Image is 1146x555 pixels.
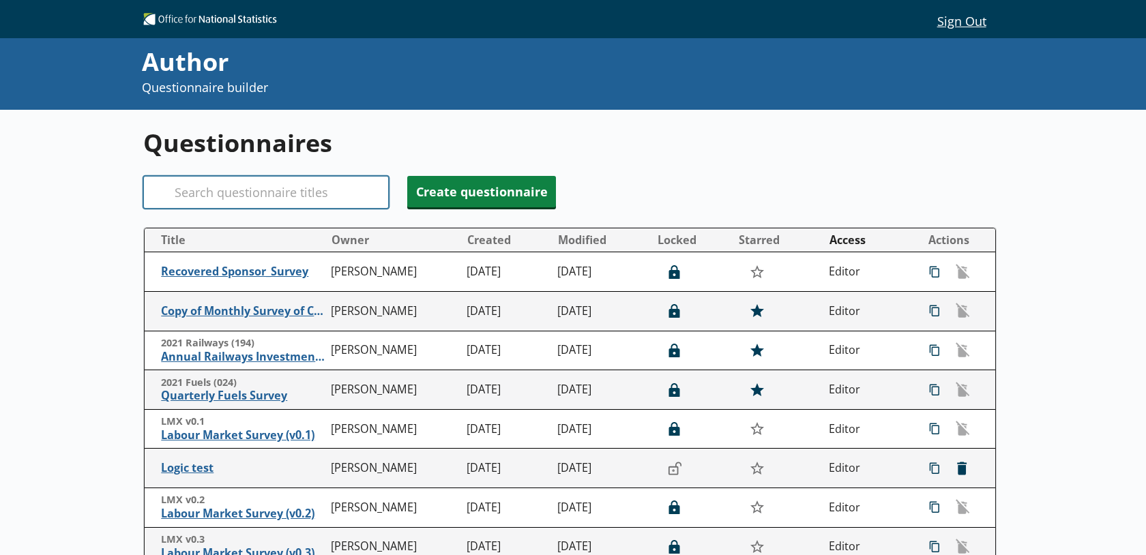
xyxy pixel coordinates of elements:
[325,331,461,370] td: [PERSON_NAME]
[742,376,772,402] button: Star
[552,449,651,488] td: [DATE]
[552,370,651,410] td: [DATE]
[742,455,772,481] button: Star
[407,176,556,207] button: Create questionnaire
[150,229,325,251] button: Title
[461,449,552,488] td: [DATE]
[742,298,772,324] button: Star
[161,337,325,350] span: 2021 Railways (194)
[926,9,997,32] button: Sign Out
[661,260,688,284] button: Lock
[914,228,995,252] th: Actions
[552,488,651,528] td: [DATE]
[161,461,325,475] span: Logic test
[823,409,914,449] td: Editor
[824,229,913,251] button: Access
[325,449,461,488] td: [PERSON_NAME]
[325,370,461,410] td: [PERSON_NAME]
[652,229,732,251] button: Locked
[325,488,461,528] td: [PERSON_NAME]
[325,409,461,449] td: [PERSON_NAME]
[161,507,325,521] span: Labour Market Survey (v0.2)
[552,331,651,370] td: [DATE]
[552,292,651,331] td: [DATE]
[552,252,651,292] td: [DATE]
[461,331,552,370] td: [DATE]
[142,45,769,79] div: Author
[461,409,552,449] td: [DATE]
[161,265,325,279] span: Recovered Sponsor_Survey
[161,428,325,442] span: Labour Market Survey (v0.1)
[161,304,325,318] span: Copy of Monthly Survey of Consumer Credit Grantors
[742,259,772,285] button: Star
[661,378,688,402] button: Lock
[823,370,914,410] td: Editor
[161,389,325,403] span: Quarterly Fuels Survey
[161,415,325,428] span: LMX v0.1
[661,496,688,519] button: Lock
[742,416,772,442] button: Star
[823,488,914,528] td: Editor
[661,417,688,440] button: Lock
[461,370,552,410] td: [DATE]
[325,292,461,331] td: [PERSON_NAME]
[661,299,688,322] button: Lock
[823,331,914,370] td: Editor
[823,292,914,331] td: Editor
[143,126,997,160] h1: Questionnaires
[161,376,325,389] span: 2021 Fuels (024)
[161,533,325,546] span: LMX v0.3
[733,229,823,251] button: Starred
[661,339,688,362] button: Lock
[552,409,651,449] td: [DATE]
[325,252,461,292] td: [PERSON_NAME]
[326,229,460,251] button: Owner
[462,229,551,251] button: Created
[742,494,772,520] button: Star
[461,488,552,528] td: [DATE]
[461,292,552,331] td: [DATE]
[161,350,325,364] span: Annual Railways Investment Survey
[661,457,688,480] button: Lock
[142,79,769,96] p: Questionnaire builder
[742,337,772,363] button: Star
[823,449,914,488] td: Editor
[553,229,651,251] button: Modified
[161,494,325,507] span: LMX v0.2
[823,252,914,292] td: Editor
[461,252,552,292] td: [DATE]
[143,176,389,209] input: Search questionnaire titles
